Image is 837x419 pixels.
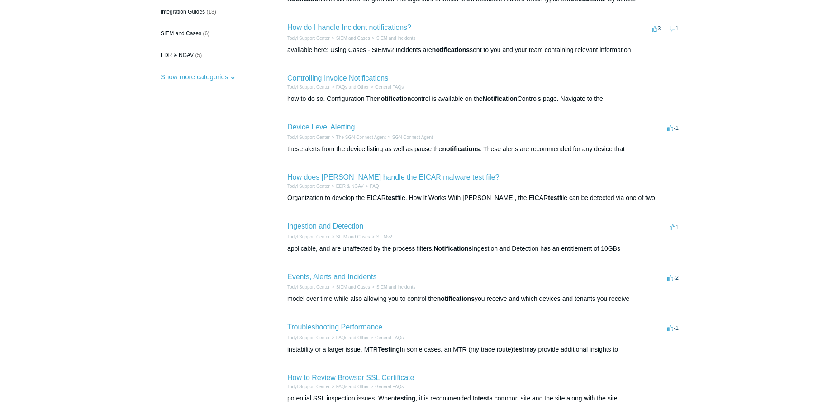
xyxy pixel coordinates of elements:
a: General FAQs [375,335,404,340]
a: Todyl Support Center [287,36,330,41]
a: SIEMv2 [376,234,392,239]
li: EDR & NGAV [330,183,364,190]
li: Todyl Support Center [287,134,330,141]
li: SIEM and Incidents [370,35,416,42]
li: The SGN Connect Agent [330,134,386,141]
span: (13) [206,9,216,15]
div: these alerts from the device listing as well as pause the . These alerts are recommended for any ... [287,144,681,154]
em: notifications [442,145,480,152]
li: General FAQs [369,383,404,390]
a: FAQs and Other [336,85,369,90]
a: FAQs and Other [336,384,369,389]
span: -1 [667,324,679,331]
li: SIEM and Cases [330,284,370,290]
a: Todyl Support Center [287,135,330,140]
a: FAQ [370,184,379,189]
a: How do I handle Incident notifications? [287,24,411,31]
button: Show more categories [156,68,240,85]
em: test [478,395,489,402]
a: The SGN Connect Agent [336,135,386,140]
em: notification [377,95,411,102]
li: General FAQs [369,84,404,90]
li: Todyl Support Center [287,183,330,190]
li: SIEM and Cases [330,233,370,240]
a: EDR & NGAV (5) [156,47,261,64]
a: Troubleshooting Performance [287,323,382,331]
span: -1 [667,124,679,131]
em: test [513,346,524,353]
li: SGN Connect Agent [386,134,433,141]
a: SIEM and Incidents [376,285,416,290]
em: notifications [437,295,475,302]
li: Todyl Support Center [287,84,330,90]
li: FAQs and Other [330,84,369,90]
a: Todyl Support Center [287,384,330,389]
em: test [386,194,397,201]
div: model over time while also allowing you to control the you receive and which devices and tenants ... [287,294,681,304]
a: SIEM and Cases [336,36,370,41]
a: General FAQs [375,384,404,389]
a: Todyl Support Center [287,335,330,340]
em: Notifications [434,245,472,252]
div: Organization to develop the EICAR file. How It Works With [PERSON_NAME], the EICAR file can be de... [287,193,681,203]
div: instability or a larger issue. MTR In some cases, an MTR (my trace route) may provide additional ... [287,345,681,354]
span: 3 [652,25,661,32]
span: (6) [203,30,209,37]
span: 1 [670,25,679,32]
div: applicable, and are unaffected by the process filters. Ingestion and Detection has an entitlement... [287,244,681,253]
li: SIEMv2 [370,233,392,240]
div: potential SSL inspection issues. When , it is recommended to a common site and the site along wit... [287,394,681,403]
div: available here: Using Cases - SIEMv2 Incidents are sent to you and your team containing relevant ... [287,45,681,55]
div: how to do so. Configuration The control is available on the Controls page. Navigate to the [287,94,681,104]
li: FAQs and Other [330,334,369,341]
a: Device Level Alerting [287,123,355,131]
li: SIEM and Incidents [370,284,416,290]
a: Todyl Support Center [287,234,330,239]
a: SIEM and Incidents [376,36,416,41]
li: General FAQs [369,334,404,341]
a: SGN Connect Agent [392,135,433,140]
li: FAQs and Other [330,383,369,390]
li: SIEM and Cases [330,35,370,42]
a: Todyl Support Center [287,285,330,290]
span: EDR & NGAV [161,52,194,58]
a: Todyl Support Center [287,184,330,189]
li: Todyl Support Center [287,383,330,390]
em: testing [395,395,416,402]
a: Integration Guides (13) [156,3,261,20]
li: Todyl Support Center [287,35,330,42]
a: SIEM and Cases (6) [156,25,261,42]
em: Testing [378,346,400,353]
a: How to Review Browser SSL Certificate [287,374,414,381]
a: Todyl Support Center [287,85,330,90]
li: Todyl Support Center [287,284,330,290]
li: Todyl Support Center [287,334,330,341]
span: Integration Guides [161,9,205,15]
li: Todyl Support Center [287,233,330,240]
a: General FAQs [375,85,404,90]
span: SIEM and Cases [161,30,201,37]
a: How does [PERSON_NAME] handle the EICAR malware test file? [287,173,499,181]
span: (5) [195,52,202,58]
a: Ingestion and Detection [287,222,363,230]
a: SIEM and Cases [336,285,370,290]
a: EDR & NGAV [336,184,364,189]
em: notifications [432,46,470,53]
em: test [548,194,559,201]
span: 1 [670,224,679,230]
a: Events, Alerts and Incidents [287,273,376,281]
span: -2 [667,274,679,281]
a: SIEM and Cases [336,234,370,239]
a: FAQs and Other [336,335,369,340]
li: FAQ [364,183,379,190]
a: Controlling Invoice Notifications [287,74,388,82]
em: Notification [483,95,518,102]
